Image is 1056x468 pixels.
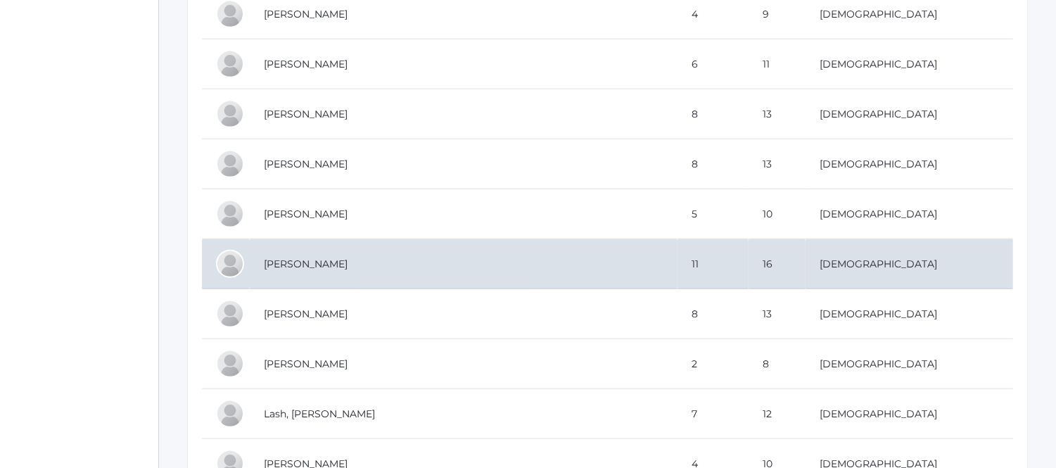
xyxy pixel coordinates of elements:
[250,189,678,239] td: [PERSON_NAME]
[250,89,678,139] td: [PERSON_NAME]
[678,289,749,339] td: 8
[216,200,244,228] div: Breya Kay
[806,189,1013,239] td: [DEMOGRAPHIC_DATA]
[749,389,806,439] td: 12
[749,139,806,189] td: 13
[678,339,749,389] td: 2
[678,189,749,239] td: 5
[806,289,1013,339] td: [DEMOGRAPHIC_DATA]
[806,89,1013,139] td: [DEMOGRAPHIC_DATA]
[250,389,678,439] td: Lash, [PERSON_NAME]
[216,250,244,278] div: Kirsten Kay
[216,150,244,178] div: Ava Johnson
[749,189,806,239] td: 10
[250,39,678,89] td: [PERSON_NAME]
[216,400,244,428] div: John Tyler Lash
[678,89,749,139] td: 8
[216,100,244,128] div: Reece Jarvis
[678,139,749,189] td: 8
[250,239,678,289] td: [PERSON_NAME]
[806,239,1013,289] td: [DEMOGRAPHIC_DATA]
[678,389,749,439] td: 7
[216,50,244,78] div: Evelyn James
[216,350,244,378] div: Ella Lash
[806,39,1013,89] td: [DEMOGRAPHIC_DATA]
[806,139,1013,189] td: [DEMOGRAPHIC_DATA]
[678,239,749,289] td: 11
[749,239,806,289] td: 16
[216,300,244,328] div: Kylie Kay
[250,139,678,189] td: [PERSON_NAME]
[678,39,749,89] td: 6
[749,89,806,139] td: 13
[806,389,1013,439] td: [DEMOGRAPHIC_DATA]
[749,39,806,89] td: 11
[250,339,678,389] td: [PERSON_NAME]
[250,289,678,339] td: [PERSON_NAME]
[749,289,806,339] td: 13
[806,339,1013,389] td: [DEMOGRAPHIC_DATA]
[749,339,806,389] td: 8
